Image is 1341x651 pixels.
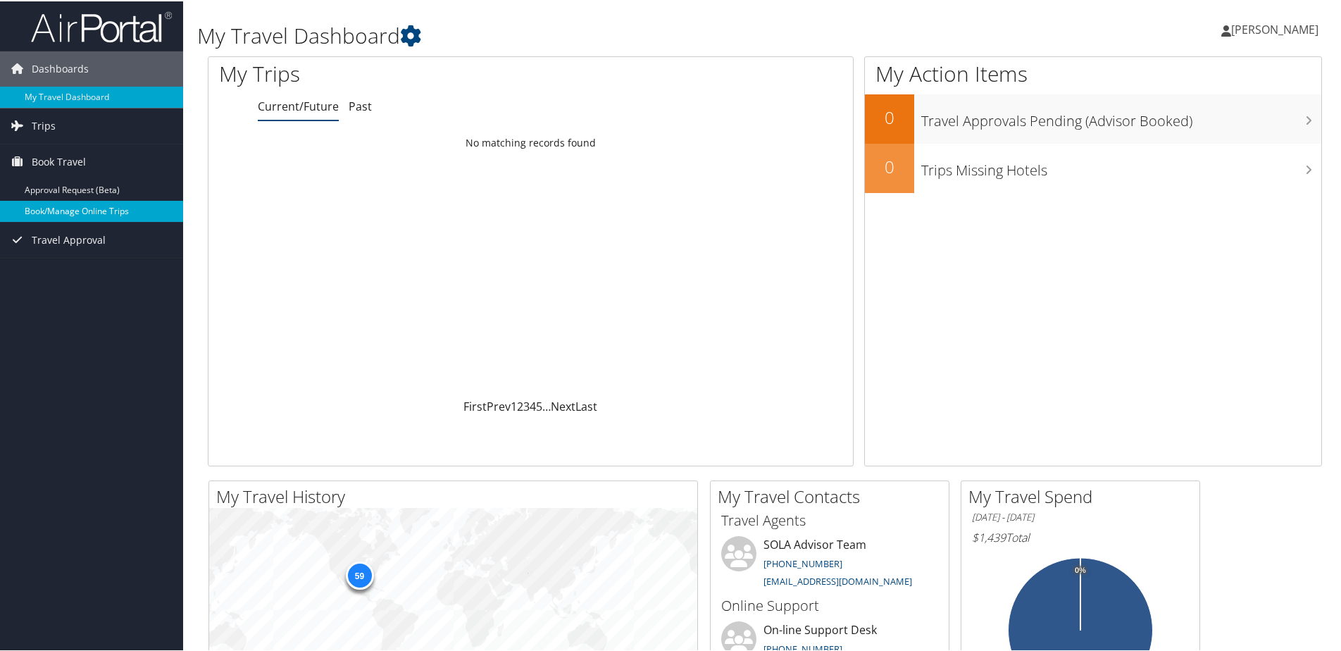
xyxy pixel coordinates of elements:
h2: 0 [865,104,914,128]
td: No matching records found [208,129,853,154]
h6: Total [972,528,1189,544]
span: … [542,397,551,413]
h1: My Action Items [865,58,1321,87]
a: [PHONE_NUMBER] [763,556,842,569]
a: Past [349,97,372,113]
a: 2 [517,397,523,413]
h2: 0 [865,154,914,178]
a: 3 [523,397,530,413]
h6: [DATE] - [DATE] [972,509,1189,523]
h3: Travel Agents [721,509,938,529]
h1: My Trips [219,58,574,87]
span: Trips [32,107,56,142]
a: 4 [530,397,536,413]
li: SOLA Advisor Team [714,535,945,593]
span: Travel Approval [32,221,106,256]
h3: Travel Approvals Pending (Advisor Booked) [921,103,1321,130]
h2: My Travel History [216,483,697,507]
span: Dashboards [32,50,89,85]
span: [PERSON_NAME] [1231,20,1318,36]
a: 5 [536,397,542,413]
a: [PERSON_NAME] [1221,7,1333,49]
span: Book Travel [32,143,86,178]
a: Prev [487,397,511,413]
a: [EMAIL_ADDRESS][DOMAIN_NAME] [763,573,912,586]
a: 0Trips Missing Hotels [865,142,1321,192]
a: First [463,397,487,413]
img: airportal-logo.png [31,9,172,42]
a: Next [551,397,575,413]
a: 1 [511,397,517,413]
div: 59 [345,560,373,588]
a: Current/Future [258,97,339,113]
h3: Trips Missing Hotels [921,152,1321,179]
h1: My Travel Dashboard [197,20,954,49]
a: 0Travel Approvals Pending (Advisor Booked) [865,93,1321,142]
a: Last [575,397,597,413]
h2: My Travel Contacts [718,483,949,507]
tspan: 0% [1075,565,1086,573]
h2: My Travel Spend [968,483,1199,507]
span: $1,439 [972,528,1006,544]
h3: Online Support [721,595,938,614]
